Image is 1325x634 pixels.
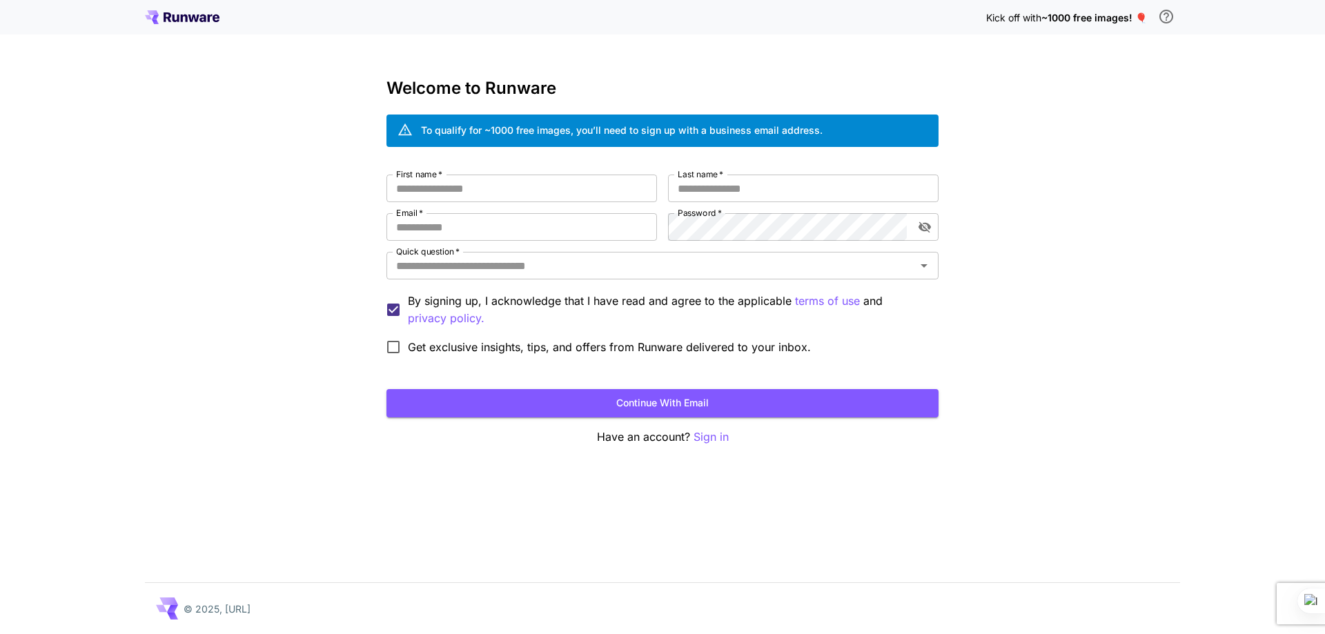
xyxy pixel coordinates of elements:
[795,293,860,310] p: terms of use
[912,215,937,239] button: toggle password visibility
[396,207,423,219] label: Email
[408,293,927,327] p: By signing up, I acknowledge that I have read and agree to the applicable and
[396,246,460,257] label: Quick question
[386,79,939,98] h3: Welcome to Runware
[678,168,723,180] label: Last name
[184,602,251,616] p: © 2025, [URL]
[986,12,1041,23] span: Kick off with
[1152,3,1180,30] button: In order to qualify for free credit, you need to sign up with a business email address and click ...
[408,310,484,327] button: By signing up, I acknowledge that I have read and agree to the applicable terms of use and
[678,207,722,219] label: Password
[795,293,860,310] button: By signing up, I acknowledge that I have read and agree to the applicable and privacy policy.
[408,310,484,327] p: privacy policy.
[408,339,811,355] span: Get exclusive insights, tips, and offers from Runware delivered to your inbox.
[914,256,934,275] button: Open
[386,428,939,446] p: Have an account?
[694,428,729,446] button: Sign in
[386,389,939,417] button: Continue with email
[396,168,442,180] label: First name
[1041,12,1147,23] span: ~1000 free images! 🎈
[421,123,823,137] div: To qualify for ~1000 free images, you’ll need to sign up with a business email address.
